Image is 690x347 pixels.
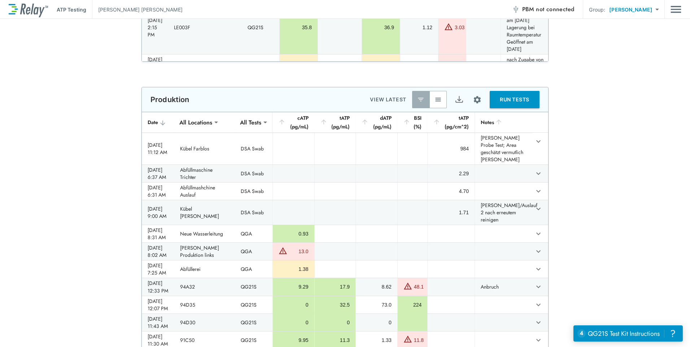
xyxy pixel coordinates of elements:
[174,200,235,225] td: Kübel [PERSON_NAME]
[481,118,527,127] div: Notes
[532,334,545,346] button: expand row
[532,135,545,148] button: expand row
[450,91,468,108] button: Export
[174,296,235,313] td: 94D35
[501,54,547,79] td: nach Zugabe von 94A40 (0,2% am [DATE] 14:50)
[279,230,308,237] div: 0.93
[362,337,392,344] div: 1.33
[235,183,272,200] td: DSA Swab
[433,145,469,152] div: 984
[509,2,577,17] button: PBM not connected
[362,283,392,290] div: 8.62
[148,262,169,276] div: [DATE] 7:25 AM
[142,112,174,133] th: Date
[279,319,308,326] div: 0
[532,245,545,258] button: expand row
[671,3,681,16] button: Main menu
[532,167,545,180] button: expand row
[174,115,217,129] div: All Locations
[278,114,308,131] div: cATP (pg/mL)
[320,114,350,131] div: tATP (pg/mL)
[168,1,242,54] td: LE003F
[242,1,279,54] td: QG21S
[235,296,272,313] td: QG21S
[455,95,464,104] img: Export Icon
[289,248,308,255] div: 13.0
[148,227,169,241] div: [DATE] 8:31 AM
[403,335,412,343] img: Warning
[532,281,545,293] button: expand row
[532,299,545,311] button: expand row
[433,114,469,131] div: tATP (pg/cm^2)
[235,200,272,225] td: DSA Swab
[148,280,169,294] div: [DATE] 12:33 PM
[403,114,422,131] div: BSI (%)
[242,54,279,79] td: QG21S
[512,6,519,13] img: Offline Icon
[362,301,392,308] div: 73.0
[174,225,235,242] td: Neue Wasserleitung
[148,56,162,78] div: [DATE] 1:49 PM
[279,283,308,290] div: 9.29
[148,244,169,259] div: [DATE] 8:02 AM
[148,205,169,220] div: [DATE] 9:00 AM
[279,265,308,273] div: 1.38
[9,2,48,17] img: LuminUltra Relay
[475,133,532,164] td: [PERSON_NAME] Probe Test; Area geschätzt vermutlich [PERSON_NAME]
[433,188,469,195] div: 4.70
[532,228,545,240] button: expand row
[168,54,242,79] td: 2K [PERSON_NAME]
[150,95,189,104] p: Produktion
[235,225,272,242] td: QGA
[403,282,412,290] img: Warning
[148,298,169,312] div: [DATE] 12:07 PM
[475,278,532,295] td: Anbruch
[414,283,424,290] div: 48.1
[174,133,235,164] td: Kübel Farblos
[536,5,574,13] span: not connected
[522,4,575,14] span: PBM
[235,260,272,278] td: QGA
[455,24,464,31] div: 3.03
[148,17,162,38] div: [DATE] 2:15 PM
[532,203,545,215] button: expand row
[532,263,545,275] button: expand row
[148,315,169,330] div: [DATE] 11:43 AM
[433,209,469,216] div: 1.71
[361,114,392,131] div: dATP (pg/mL)
[174,260,235,278] td: Abfüllerei
[320,301,350,308] div: 32.5
[285,24,312,31] div: 35.8
[235,314,272,331] td: QG21S
[589,6,605,13] p: Group:
[403,301,422,308] div: 224
[235,115,266,129] div: All Tests
[468,90,487,109] button: Site setup
[417,96,424,103] img: Latest
[370,95,406,104] p: VIEW LATEST
[501,1,547,54] td: Angesetzt am [DATE] Abgefüllt am [DATE] Lagerung bei Raumtemperatur Geöffnet am [DATE]
[235,133,272,164] td: DSA Swab
[320,319,350,326] div: 0
[174,243,235,260] td: [PERSON_NAME] Produktion links
[671,3,681,16] img: Drawer Icon
[320,337,350,344] div: 11.3
[174,165,235,182] td: Abfüllmaschine Trichter
[174,278,235,295] td: 94A32
[532,185,545,197] button: expand row
[279,301,308,308] div: 0
[148,166,169,181] div: [DATE] 6:37 AM
[320,283,350,290] div: 17.9
[235,165,272,182] td: DSA Swab
[174,314,235,331] td: 94D30
[414,337,424,344] div: 11.8
[475,200,532,225] td: [PERSON_NAME]/Auslauf 2 nach erneutem reinigen
[532,316,545,329] button: expand row
[573,325,683,342] iframe: Resource center
[368,24,394,31] div: 36.9
[279,246,287,255] img: Warning
[57,6,86,13] p: ATP Testing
